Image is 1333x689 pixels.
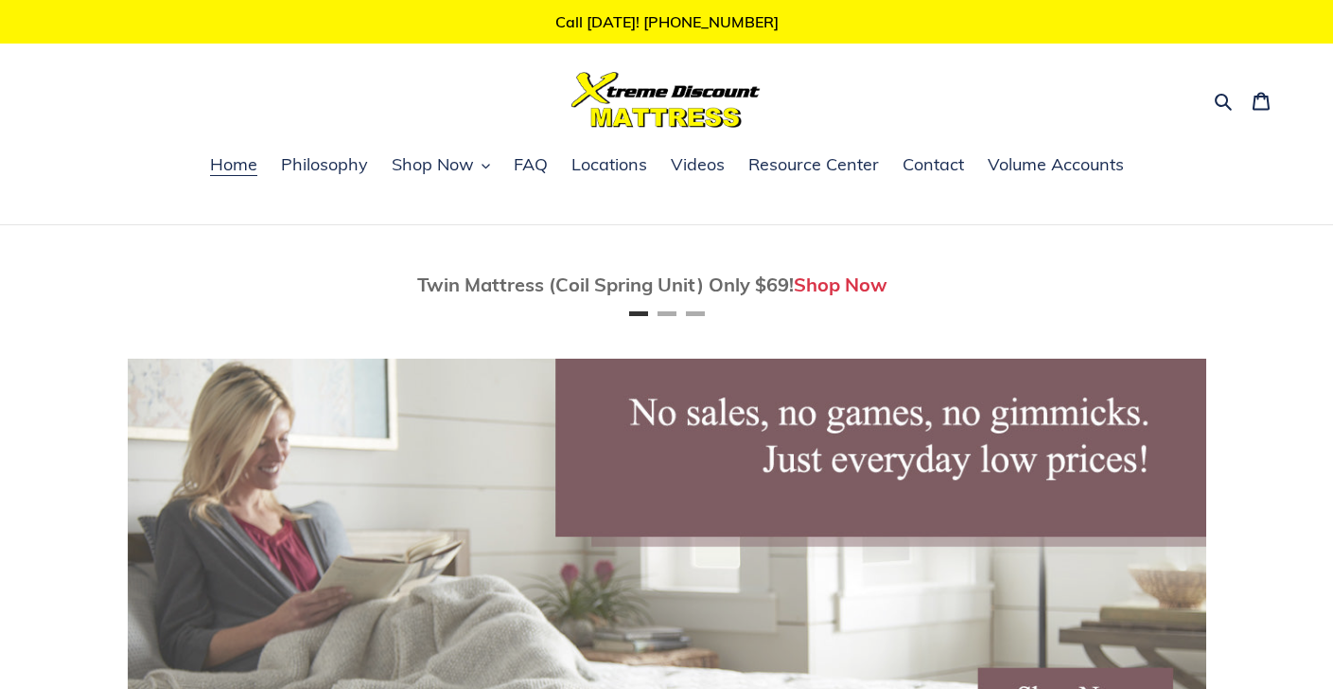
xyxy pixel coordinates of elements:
span: Volume Accounts [988,153,1124,176]
span: Resource Center [748,153,879,176]
button: Page 2 [658,311,676,316]
img: Xtreme Discount Mattress [571,72,761,128]
a: Home [201,151,267,180]
a: Volume Accounts [978,151,1133,180]
span: Shop Now [392,153,474,176]
button: Page 3 [686,311,705,316]
a: Resource Center [739,151,888,180]
span: Locations [571,153,647,176]
span: FAQ [514,153,548,176]
span: Home [210,153,257,176]
a: Locations [562,151,657,180]
button: Shop Now [382,151,500,180]
a: Shop Now [794,273,887,296]
a: Philosophy [272,151,377,180]
button: Page 1 [629,311,648,316]
a: Contact [893,151,973,180]
span: Twin Mattress (Coil Spring Unit) Only $69! [417,273,794,296]
span: Contact [903,153,964,176]
span: Videos [671,153,725,176]
a: Videos [661,151,734,180]
a: FAQ [504,151,557,180]
span: Philosophy [281,153,368,176]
